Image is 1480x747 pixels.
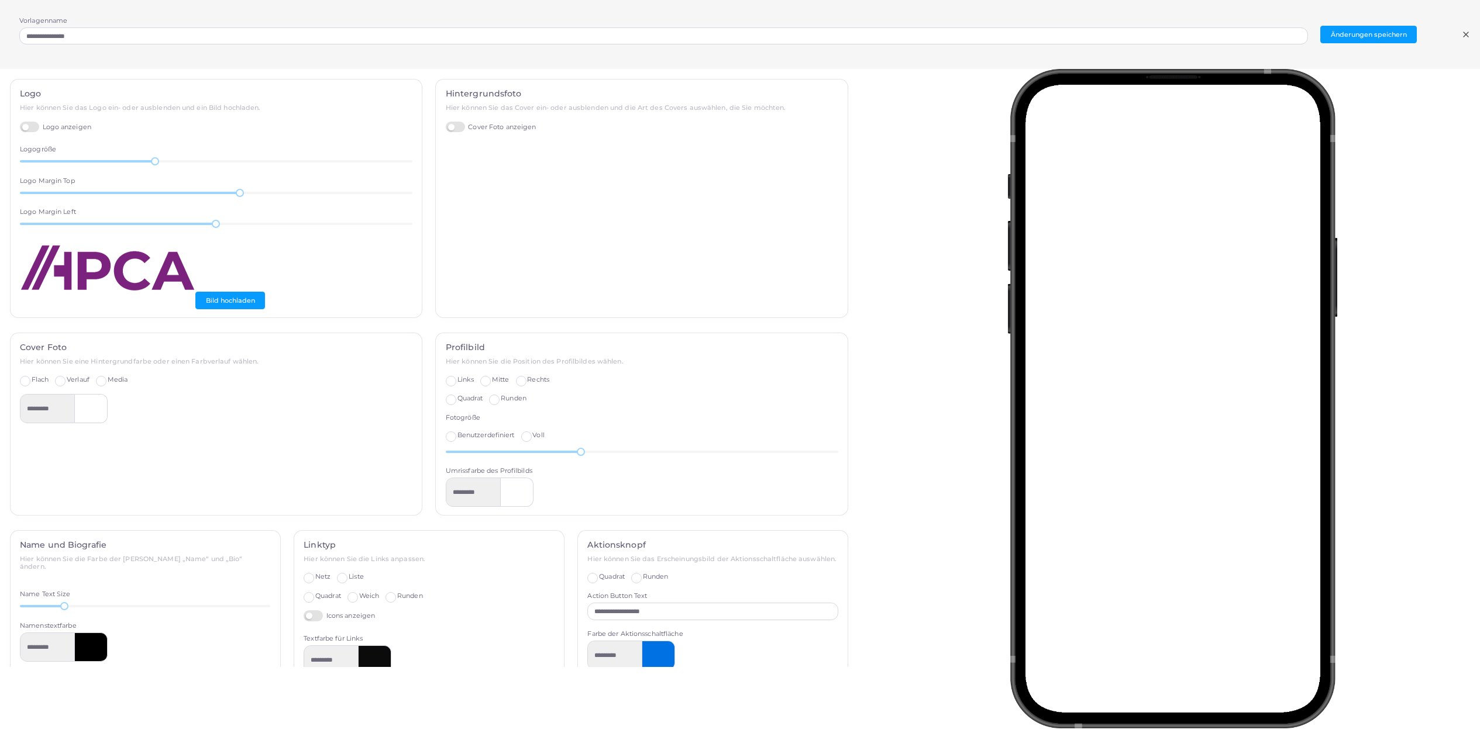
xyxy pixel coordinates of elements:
label: Logo anzeigen [20,122,91,133]
label: Logo Margin Top [20,177,75,186]
label: Cover Foto anzeigen [446,122,536,133]
span: Quadrat [457,394,483,402]
span: Verlauf [67,375,90,383]
h6: Hier können Sie das Cover ein- oder ausblenden und die Art des Covers auswählen, die Sie möchten. [446,104,838,112]
label: Umrissfarbe des Profilbilds [446,466,532,476]
label: Logo Margin Left [20,207,76,217]
label: Action Button Text [587,592,647,601]
label: Icons anzeigen [304,610,375,621]
span: Netz [315,572,331,580]
h4: Profilbild [446,343,838,352]
h4: Hintergrundsfoto [446,89,838,99]
span: Quadrat [315,592,341,600]
label: Name Text Size [20,590,71,599]
label: Vorlagenname [19,16,67,26]
span: Runden [397,592,423,600]
span: Voll [532,431,544,439]
button: Bild hochladen [195,292,265,309]
h6: Hier können Sie die Position des Profilbildes wählen. [446,358,838,365]
h6: Hier können Sie die Links anpassen. [304,555,554,563]
span: Links [457,375,474,383]
h4: Name und Biografie [20,540,270,550]
h4: Cover Foto [20,343,412,352]
span: Weich [359,592,380,600]
h4: Linktyp [304,540,554,550]
label: Fotogröße [446,413,480,423]
h6: Hier können Sie das Logo ein- oder ausblenden und ein Bild hochladen. [20,104,412,112]
span: Flach [32,375,49,383]
h4: Aktionsknopf [587,540,838,550]
label: Farbe der Aktionsschaltfläche [587,630,683,639]
span: Runden [643,572,669,580]
span: Benutzerdefiniert [457,431,515,439]
span: Mitte [492,375,510,383]
button: Änderungen speichern [1320,26,1417,43]
span: Liste [349,572,364,580]
span: Quadrat [599,572,625,580]
span: Media [108,375,128,383]
span: Rechts [527,375,549,383]
h6: Hier können Sie eine Hintergrundfarbe oder einen Farbverlauf wählen. [20,358,412,365]
img: Logo [20,239,195,298]
label: Textfarbe für Links [304,634,363,644]
label: Namenstextfarbe [20,621,77,631]
label: Logogröße [20,145,56,154]
h4: Logo [20,89,412,99]
span: Runden [501,394,526,402]
h6: Hier können Sie die Farbe der [PERSON_NAME] „Name“ und „Bio“ ändern. [20,555,270,570]
h6: Hier können Sie das Erscheinungsbild der Aktionsschaltfläche auswählen. [587,555,838,563]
